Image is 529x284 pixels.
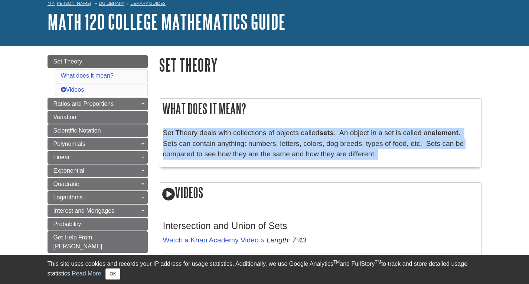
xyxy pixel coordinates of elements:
a: Quadratic [48,178,148,190]
a: Set Theory [48,55,148,68]
a: My [PERSON_NAME] [48,0,91,7]
span: Exponential [53,167,85,174]
strong: element [431,129,458,137]
a: What does it mean? [61,72,114,79]
h1: Set Theory [159,55,482,74]
h2: Videos [159,183,481,204]
span: Linear [53,154,70,160]
a: Videos [61,86,84,93]
a: DU Library [99,1,124,6]
span: Variation [53,114,76,120]
span: Quadratic [53,181,79,187]
span: Interest and Mortgages [53,208,115,214]
a: Read More [72,270,101,277]
sup: TM [375,259,381,265]
a: Ratios and Proportions [48,98,148,110]
span: Set Theory [53,58,82,65]
sup: TM [333,259,340,265]
a: Probability [48,218,148,231]
a: Linear [48,151,148,164]
span: Scientific Notation [53,127,101,134]
div: This site uses cookies and records your IP address for usage statistics. Additionally, we use Goo... [48,259,482,280]
h3: Intersection and Union of Sets [163,221,478,231]
a: Logarithms [48,191,148,204]
a: Interest and Mortgages [48,205,148,217]
a: Library Guides [130,1,166,6]
em: Length: 7:43 [267,236,306,244]
a: Scientific Notation [48,124,148,137]
button: Close [105,268,120,280]
span: Polynomials [53,141,85,147]
a: MATH 120 College Mathematics Guide [48,10,285,33]
a: Variation [48,111,148,124]
span: Logarithms [53,194,83,200]
a: Exponential [48,164,148,177]
span: Get Help From [PERSON_NAME] [53,234,102,249]
strong: sets [320,129,334,137]
a: Watch a Khan Academy Video » [163,236,265,244]
span: Ratios and Proportions [53,101,114,107]
span: Probability [53,221,81,227]
a: Polynomials [48,138,148,150]
h2: What does it mean? [159,99,481,118]
p: Set Theory deals with collections of objects called . An object in a set is called an . Sets can ... [163,128,478,160]
a: Get Help From [PERSON_NAME] [48,231,148,253]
